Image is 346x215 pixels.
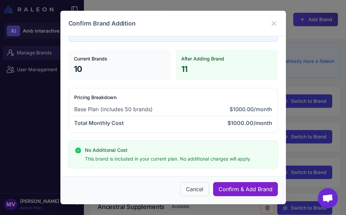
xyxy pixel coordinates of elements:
[318,188,338,208] div: Open chat
[74,64,165,75] p: 10
[213,182,278,196] button: Confirm & Add Brand
[180,182,209,196] button: Cancel
[74,119,124,127] span: Total Monthly Cost
[228,120,272,126] span: $1000.00/month
[85,155,251,163] p: This brand is included in your current plan. No additional charges will apply.
[74,105,153,113] span: Base Plan (includes 50 brands)
[85,146,251,154] h4: No Additional Cost
[74,94,272,101] h4: Pricing Breakdown
[74,55,165,62] h4: Current Brands
[181,55,273,62] h4: After Adding Brand
[68,19,136,28] h3: Confirm Brand Addition
[230,106,272,113] span: $1000.00/month
[181,64,273,75] p: 11
[218,185,273,193] span: Confirm & Add Brand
